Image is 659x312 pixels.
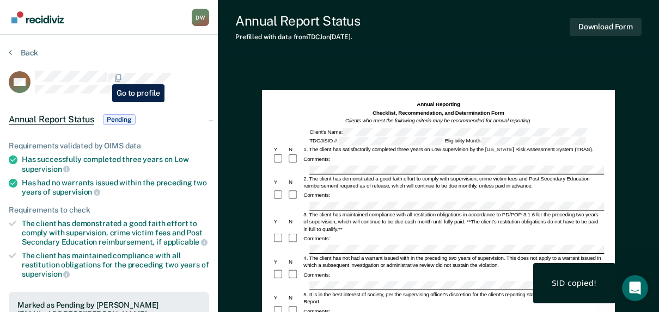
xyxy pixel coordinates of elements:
[302,271,331,278] div: Comments:
[103,114,136,125] span: Pending
[22,155,209,173] div: Has successfully completed three years on Low
[235,33,360,41] div: Prefilled with data from TDCJ on [DATE] .
[552,278,597,288] div: SID copied!
[273,294,288,301] div: Y
[302,192,331,199] div: Comments:
[308,137,443,145] div: TDCJ/SID #:
[22,165,70,173] span: supervision
[373,110,504,116] strong: Checklist, Recommendation, and Determination Form
[9,114,94,125] span: Annual Report Status
[302,291,604,305] div: 5. It is in the best interest of society, per the supervising officer's discretion for the client...
[288,218,302,225] div: N
[273,178,288,185] div: Y
[302,254,604,269] div: 4. The client has not had a warrant issued with in the preceding two years of supervision. This d...
[273,258,288,265] div: Y
[11,11,64,23] img: Recidiviz
[302,235,331,242] div: Comments:
[273,218,288,225] div: Y
[273,146,288,153] div: Y
[288,178,302,185] div: N
[192,9,209,26] button: Profile dropdown button
[192,9,209,26] div: D W
[622,275,648,301] iframe: Intercom live chat
[52,188,100,196] span: supervision
[22,219,209,247] div: The client has demonstrated a good faith effort to comply with supervision, crime victim fees and...
[345,117,532,123] em: Clients who meet the following criteria may be recommended for annual reporting.
[302,146,604,153] div: 1. The client has satisfactorily completed three years on Low supervision by the [US_STATE] Risk ...
[235,13,360,29] div: Annual Report Status
[9,141,209,151] div: Requirements validated by OIMS data
[288,294,302,301] div: N
[22,251,209,279] div: The client has maintained compliance with all restitution obligations for the preceding two years of
[302,155,331,163] div: Comments:
[444,137,587,145] div: Eligibility Month:
[302,175,604,189] div: 2. The client has demonstrated a good faith effort to comply with supervision, crime victim fees ...
[22,270,70,278] span: supervision
[9,205,209,215] div: Requirements to check
[9,48,38,58] button: Back
[288,146,302,153] div: N
[163,238,208,246] span: applicable
[22,178,209,197] div: Has had no warrants issued within the preceding two years of
[417,102,460,108] strong: Annual Reporting
[308,128,589,136] div: Client's Name:
[288,258,302,265] div: N
[302,211,604,232] div: 3. The client has maintained compliance with all restitution obligations in accordance to PD/POP-...
[570,18,642,36] button: Download Form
